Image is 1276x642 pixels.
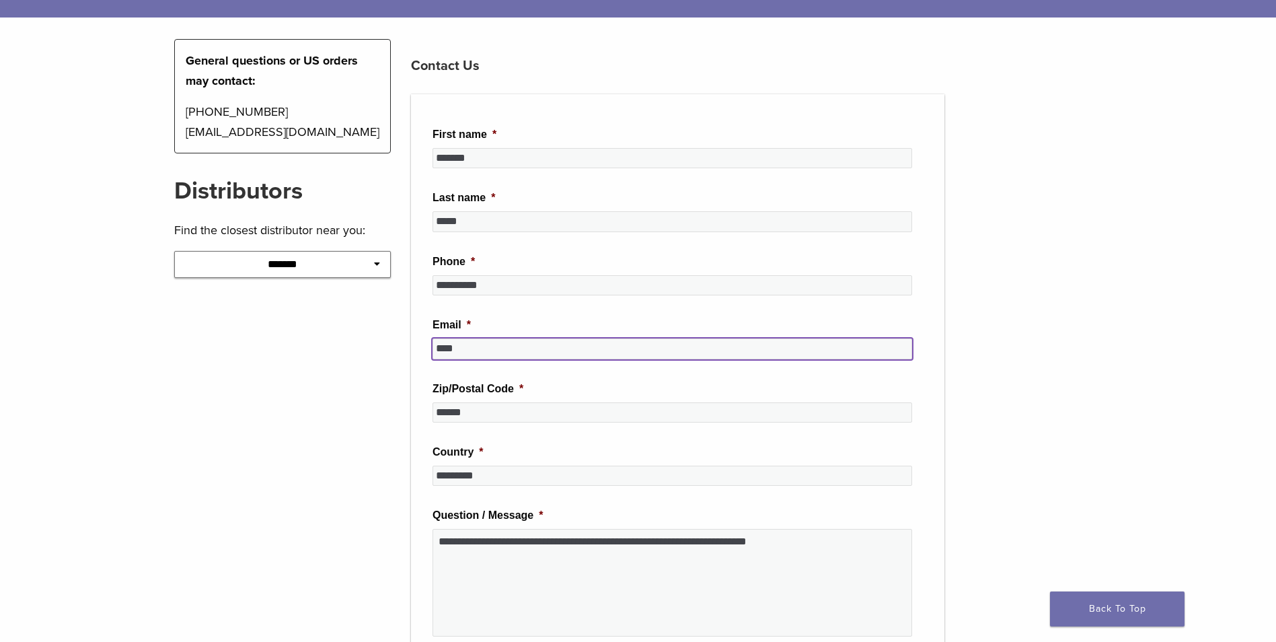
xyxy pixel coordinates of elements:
p: [PHONE_NUMBER] [EMAIL_ADDRESS][DOMAIN_NAME] [186,102,380,142]
label: Last name [433,191,495,205]
label: Zip/Postal Code [433,382,523,396]
p: Find the closest distributor near you: [174,220,391,240]
a: Back To Top [1050,592,1185,627]
label: Phone [433,255,475,269]
label: Question / Message [433,509,543,523]
label: Email [433,318,471,332]
label: First name [433,128,496,142]
h3: Contact Us [411,50,944,82]
h2: Distributors [174,175,391,207]
label: Country [433,445,484,460]
strong: General questions or US orders may contact: [186,53,358,88]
